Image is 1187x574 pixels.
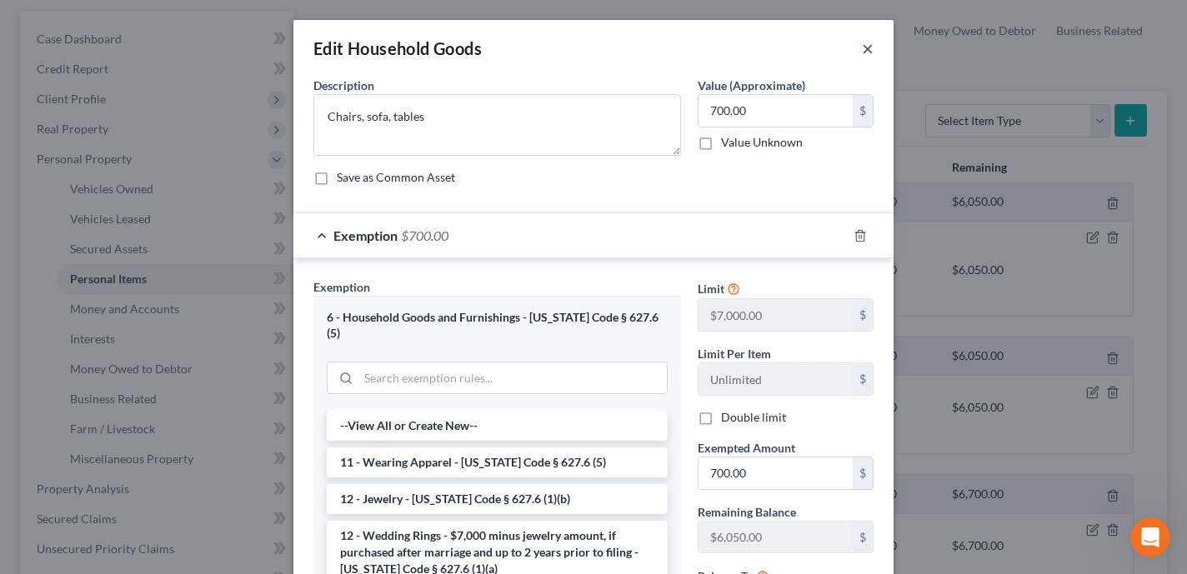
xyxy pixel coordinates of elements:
label: Value (Approximate) [698,77,805,94]
div: Edit Household Goods [313,37,482,60]
div: $ [853,457,873,489]
div: James says… [13,277,320,441]
button: Gif picker [79,447,93,460]
input: 0.00 [699,457,853,489]
input: 0.00 [699,95,853,127]
div: 6 - Household Goods and Furnishings - [US_STATE] Code § 627.6 (5) [327,310,668,341]
label: Value Unknown [721,134,803,151]
input: -- [699,522,853,553]
span: Description [313,78,374,92]
input: -- [699,363,853,395]
div: Hi [PERSON_NAME]! This was caused by a special character showing up in the Creditor Matrix. I wen... [13,277,273,411]
div: Ive attempted to refresh my browser, waited 10 minutes and tried again. Are you able to look into... [73,167,307,216]
span: Exemption [333,227,398,243]
button: Home [261,7,293,38]
div: $ [853,522,873,553]
h1: [PERSON_NAME] [81,8,189,21]
button: go back [11,7,43,38]
label: Save as Common Asset [337,169,455,186]
div: Let me know if you have any questions, and I will be able to assist! [27,30,260,62]
div: Looking into this for you now! [27,249,201,266]
div: Looking into this for you now!Add reaction [13,239,214,276]
div: Shane says… [13,157,320,239]
div: Thanks [PERSON_NAME]. On a separate note I am receiving an error when attempting to file [PERSON_... [60,86,320,155]
span: Exemption [313,280,370,294]
button: Start recording [106,447,119,460]
div: Shane says… [13,86,320,157]
div: James says… [13,239,320,277]
li: 11 - Wearing Apparel - [US_STATE] Code § 627.6 (5) [327,447,668,477]
button: × [862,38,874,58]
div: Close [293,7,323,37]
span: Exempted Amount [698,441,795,455]
li: 12 - Jewelry - [US_STATE] Code § 627.6 (1)(b) [327,484,668,514]
p: Active 45m ago [81,21,166,37]
button: Upload attachment [26,447,39,460]
span: Limit [698,282,724,296]
label: Remaining Balance [698,503,796,521]
span: $700.00 [401,227,448,243]
iframe: Intercom live chat [1130,517,1170,557]
div: Ive attempted to refresh my browser, waited 10 minutes and tried again. Are you able to look into... [60,157,320,226]
div: Thanks [PERSON_NAME]. On a separate note I am receiving an error when attempting to file [PERSON_... [73,96,307,145]
button: Send a message… [286,440,313,467]
div: $ [853,363,873,395]
input: Search exemption rules... [358,362,667,394]
li: --View All or Create New-- [327,411,668,441]
img: Profile image for James [48,9,74,36]
label: Limit Per Item [698,345,771,362]
input: -- [699,299,853,331]
label: Double limit [721,409,786,426]
div: $ [853,299,873,331]
button: Emoji picker [53,447,66,460]
div: $ [853,95,873,127]
textarea: Message… [14,412,319,440]
div: Hi [PERSON_NAME]! This was caused by a special character showing up in the Creditor Matrix. I wen... [27,287,260,401]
